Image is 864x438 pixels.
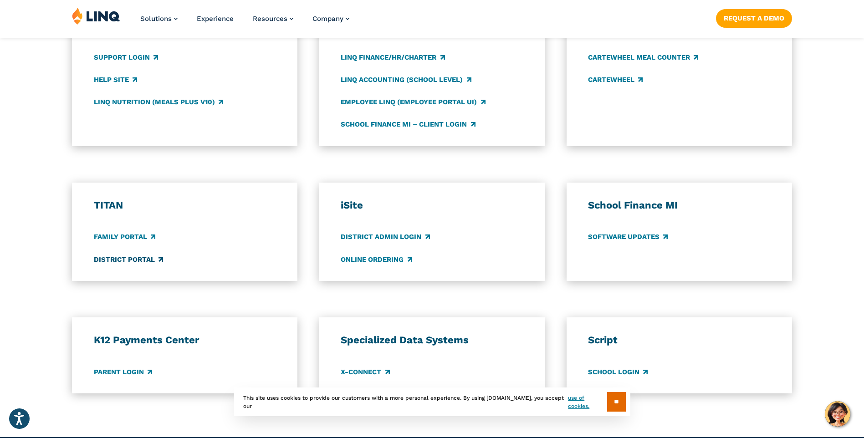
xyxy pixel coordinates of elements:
[588,232,668,242] a: Software Updates
[341,97,485,107] a: Employee LINQ (Employee Portal UI)
[72,7,120,25] img: LINQ | K‑12 Software
[341,75,471,85] a: LINQ Accounting (school level)
[588,75,643,85] a: CARTEWHEEL
[94,75,137,85] a: Help Site
[341,255,412,265] a: Online Ordering
[341,199,523,212] h3: iSite
[140,7,349,37] nav: Primary Navigation
[588,367,648,377] a: School Login
[253,15,293,23] a: Resources
[94,52,158,62] a: Support Login
[94,367,152,377] a: Parent Login
[588,334,770,346] h3: Script
[312,15,349,23] a: Company
[94,97,223,107] a: LINQ Nutrition (Meals Plus v10)
[341,232,429,242] a: District Admin Login
[341,334,523,346] h3: Specialized Data Systems
[94,334,276,346] h3: K12 Payments Center
[341,52,445,62] a: LINQ Finance/HR/Charter
[341,119,475,129] a: School Finance MI – Client Login
[568,394,607,410] a: use of cookies.
[94,255,163,265] a: District Portal
[341,367,389,377] a: X-Connect
[588,52,698,62] a: CARTEWHEEL Meal Counter
[94,199,276,212] h3: TITAN
[825,401,850,427] button: Hello, have a question? Let’s chat.
[312,15,343,23] span: Company
[588,199,770,212] h3: School Finance MI
[253,15,287,23] span: Resources
[197,15,234,23] a: Experience
[716,7,792,27] nav: Button Navigation
[234,387,630,416] div: This site uses cookies to provide our customers with a more personal experience. By using [DOMAIN...
[140,15,172,23] span: Solutions
[94,232,155,242] a: Family Portal
[716,9,792,27] a: Request a Demo
[140,15,178,23] a: Solutions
